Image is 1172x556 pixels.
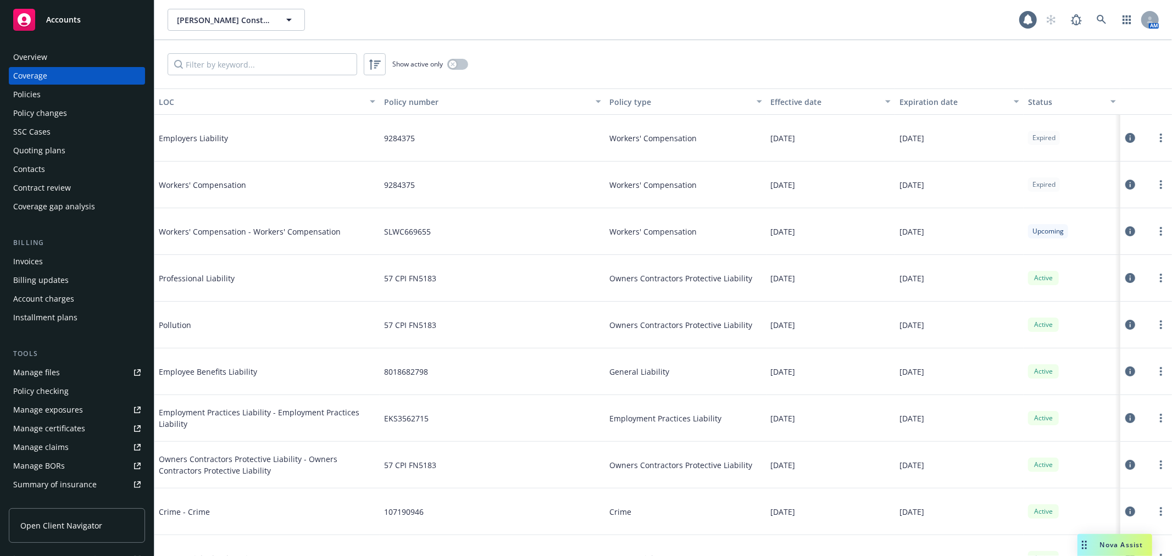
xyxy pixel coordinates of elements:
span: 9284375 [384,132,415,144]
div: Effective date [771,96,879,108]
div: Manage claims [13,438,69,456]
button: Expiration date [895,88,1024,115]
div: Manage BORs [13,457,65,475]
a: Policies [9,86,145,103]
div: Policy changes [13,104,67,122]
div: Policy AI ingestions [13,494,84,512]
span: Employment Practices Liability - Employment Practices Liability [159,407,375,430]
span: Employee Benefits Liability [159,366,324,377]
span: 9284375 [384,179,415,191]
span: EKS3562715 [384,413,429,424]
span: Active [1032,507,1054,516]
span: 57 CPI FN5183 [384,459,436,471]
span: Accounts [46,15,81,24]
a: Overview [9,48,145,66]
span: [DATE] [899,319,924,331]
span: Crime - Crime [159,506,324,518]
span: Active [1032,413,1054,423]
span: Show active only [392,59,443,69]
span: [DATE] [771,366,796,377]
a: more [1154,225,1168,238]
a: more [1154,505,1168,518]
a: Accounts [9,4,145,35]
div: Contract review [13,179,71,197]
a: Policy AI ingestions [9,494,145,512]
span: 107190946 [384,506,424,518]
span: [DATE] [899,366,924,377]
a: more [1154,458,1168,471]
a: Invoices [9,253,145,270]
span: 8018682798 [384,366,428,377]
div: Expiration date [899,96,1007,108]
button: Status [1024,88,1120,115]
span: [DATE] [771,132,796,144]
span: Active [1032,460,1054,470]
span: Employment Practices Liability [610,413,722,424]
div: Policy type [610,96,750,108]
a: Contract review [9,179,145,197]
span: Expired [1032,180,1056,190]
a: Coverage gap analysis [9,198,145,215]
div: Manage files [13,364,60,381]
span: [DATE] [771,459,796,471]
div: Contacts [13,160,45,178]
a: Manage claims [9,438,145,456]
a: more [1154,365,1168,378]
a: more [1154,271,1168,285]
span: 57 CPI FN5183 [384,319,436,331]
span: Owners Contractors Protective Liability [610,319,753,331]
a: Start snowing [1040,9,1062,31]
a: Coverage [9,67,145,85]
span: [PERSON_NAME] Construction, Inc. [177,14,272,26]
a: more [1154,412,1168,425]
span: [DATE] [771,273,796,284]
span: SLWC669655 [384,226,431,237]
span: [DATE] [899,226,924,237]
a: Policy changes [9,104,145,122]
div: Tools [9,348,145,359]
span: Active [1032,273,1054,283]
div: LOC [159,96,363,108]
div: Policy number [384,96,588,108]
div: Installment plans [13,309,77,326]
span: [DATE] [899,459,924,471]
div: Status [1028,96,1104,108]
span: Workers' Compensation - Workers' Compensation [159,226,341,237]
span: Workers' Compensation [610,132,697,144]
div: Quoting plans [13,142,65,159]
div: Summary of insurance [13,476,97,493]
a: Quoting plans [9,142,145,159]
span: [DATE] [899,132,924,144]
div: Policy checking [13,382,69,400]
a: Manage BORs [9,457,145,475]
span: Workers' Compensation [159,179,324,191]
span: [DATE] [771,413,796,424]
span: [DATE] [771,226,796,237]
div: Manage certificates [13,420,85,437]
span: Active [1032,320,1054,330]
a: more [1154,178,1168,191]
span: Workers' Compensation [610,179,697,191]
span: Owners Contractors Protective Liability - Owners Contractors Protective Liability [159,453,375,476]
a: Manage certificates [9,420,145,437]
span: Professional Liability [159,273,324,284]
a: Installment plans [9,309,145,326]
a: Manage files [9,364,145,381]
button: Policy number [380,88,605,115]
a: Billing updates [9,271,145,289]
span: [DATE] [899,179,924,191]
div: Billing [9,237,145,248]
span: Expired [1032,133,1056,143]
div: Invoices [13,253,43,270]
button: Effective date [766,88,895,115]
div: Coverage [13,67,47,85]
span: Owners Contractors Protective Liability [610,459,753,471]
span: General Liability [610,366,670,377]
button: Policy type [606,88,766,115]
span: 57 CPI FN5183 [384,273,436,284]
a: SSC Cases [9,123,145,141]
div: Account charges [13,290,74,308]
a: more [1154,131,1168,144]
span: [DATE] [899,413,924,424]
span: [DATE] [899,273,924,284]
